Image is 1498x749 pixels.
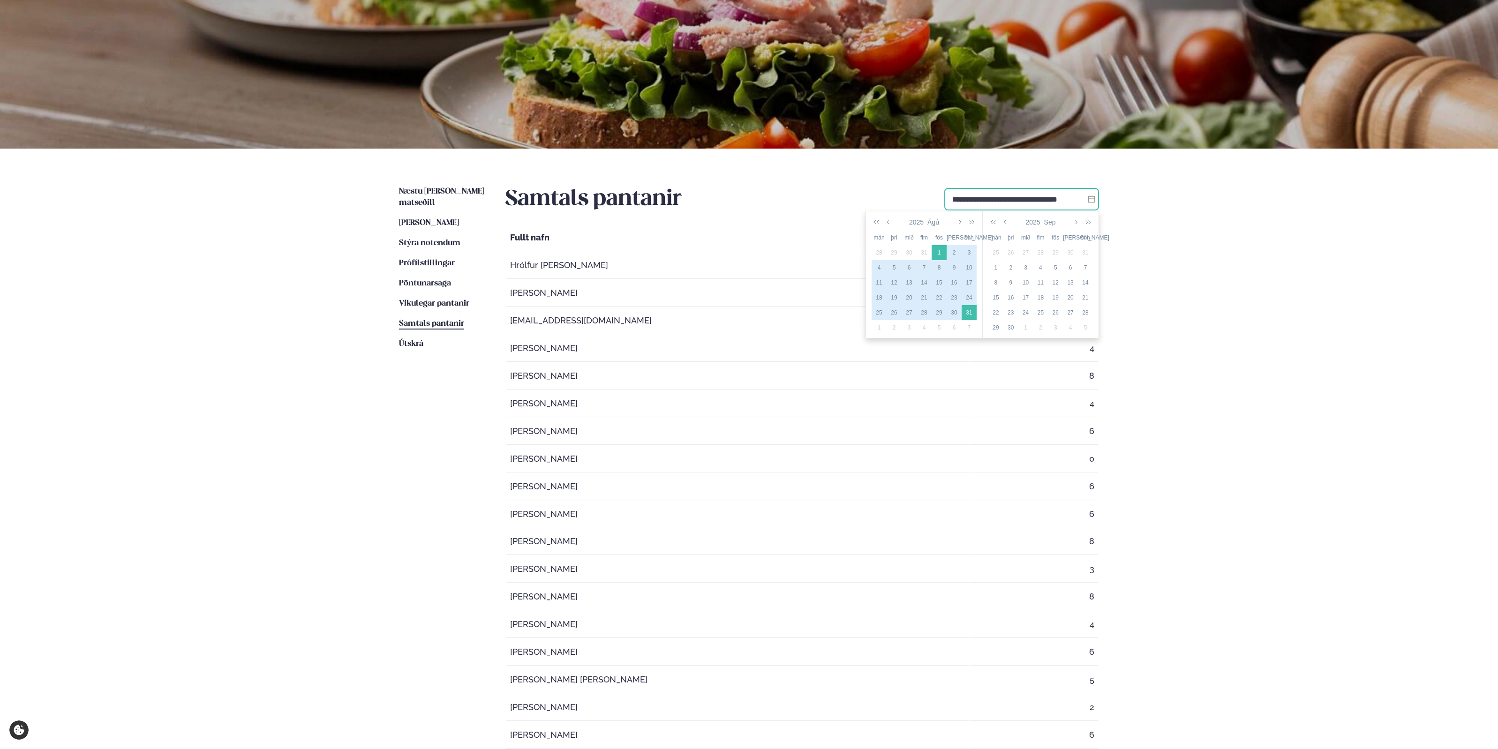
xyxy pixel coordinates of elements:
a: [PERSON_NAME] [399,217,459,229]
td: 6 [970,722,1098,749]
td: 8 [970,584,1098,610]
td: 6 [970,418,1098,445]
td: 2025-08-29 [1048,245,1063,260]
th: [PERSON_NAME] [947,230,962,245]
div: 5 [887,263,902,272]
th: þri [887,230,902,245]
div: 13 [1063,278,1078,287]
td: 2025-09-08 [988,275,1003,290]
td: 2025-09-09 [1003,275,1018,290]
td: 6 [970,639,1098,666]
td: 8 [970,363,1098,389]
th: mán [872,230,887,245]
td: 2025-09-18 [1033,290,1048,305]
td: 2025-09-15 [988,290,1003,305]
td: 2025-09-30 [1003,320,1018,335]
div: 16 [947,278,962,287]
td: [EMAIL_ADDRESS][DOMAIN_NAME] [506,307,969,334]
div: 24 [962,293,977,302]
div: 2 [887,323,902,332]
td: [PERSON_NAME] [506,694,969,721]
td: 2025-08-23 [947,290,962,305]
td: 2 [970,694,1098,721]
td: 2025-08-27 [1018,245,1033,260]
td: 2025-09-07 [962,320,977,335]
div: 8 [932,263,947,272]
div: 22 [988,308,1003,317]
td: 2025-09-25 [1033,305,1048,320]
td: [PERSON_NAME] [506,446,969,472]
td: [PERSON_NAME] [506,363,969,389]
div: 18 [872,293,887,302]
div: 3 [1048,323,1063,332]
td: 2025-08-12 [887,275,902,290]
div: 28 [1078,308,1093,317]
td: 2025-08-17 [962,275,977,290]
td: [PERSON_NAME] [506,611,969,638]
td: 2025-09-19 [1048,290,1063,305]
span: Prófílstillingar [399,259,455,267]
td: 2025-09-12 [1048,275,1063,290]
div: 26 [887,308,902,317]
td: 2025-08-27 [902,305,917,320]
span: Vikulegar pantanir [399,300,469,307]
div: 30 [902,248,917,257]
div: 7 [1078,263,1093,272]
td: 2025-07-31 [917,245,932,260]
td: 2025-10-02 [1033,320,1048,335]
div: 1 [932,248,947,257]
td: 6 [970,473,1098,500]
td: 2025-08-18 [872,290,887,305]
div: 30 [1003,323,1018,332]
div: 11 [872,278,887,287]
span: Stýra notendum [399,239,460,247]
td: [PERSON_NAME] [506,556,969,583]
div: 29 [1048,248,1063,257]
div: 14 [917,278,932,287]
td: 0 [970,446,1098,472]
td: 2025-10-04 [1063,320,1078,335]
td: 2025-09-29 [988,320,1003,335]
td: 2025-09-06 [1063,260,1078,275]
td: 2025-08-03 [962,245,977,260]
td: 4 [970,390,1098,417]
td: 2025-09-03 [1018,260,1033,275]
div: 5 [932,323,947,332]
div: 2 [1003,263,1018,272]
td: 2025-08-11 [872,275,887,290]
td: 2025-08-22 [932,290,947,305]
td: 2025-08-26 [1003,245,1018,260]
td: [PERSON_NAME] [506,335,969,362]
div: 27 [1063,308,1078,317]
td: 4 [970,611,1098,638]
td: 2025-08-29 [932,305,947,320]
td: 2025-08-31 [962,305,977,320]
td: 2025-08-05 [887,260,902,275]
td: 2025-09-13 [1063,275,1078,290]
th: mið [902,230,917,245]
td: 2025-09-20 [1063,290,1078,305]
div: 6 [902,263,917,272]
td: 2025-09-10 [1018,275,1033,290]
th: sun [962,230,977,245]
td: 2025-08-31 [1078,245,1093,260]
td: 2025-08-28 [1033,245,1048,260]
div: 28 [917,308,932,317]
div: 12 [887,278,902,287]
button: 2025 [1024,214,1042,230]
div: 4 [1033,263,1048,272]
h2: Samtals pantanir [505,186,682,212]
div: 15 [932,278,947,287]
th: fim [1033,230,1048,245]
td: [PERSON_NAME] [506,280,969,307]
a: Pöntunarsaga [399,278,451,289]
td: 2025-09-26 [1048,305,1063,320]
td: 2025-09-05 [1048,260,1063,275]
div: 9 [947,263,962,272]
td: 2025-07-30 [902,245,917,260]
th: fös [1048,230,1063,245]
td: 2025-09-06 [947,320,962,335]
th: fös [932,230,947,245]
div: 30 [1063,248,1078,257]
td: 2025-08-28 [917,305,932,320]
